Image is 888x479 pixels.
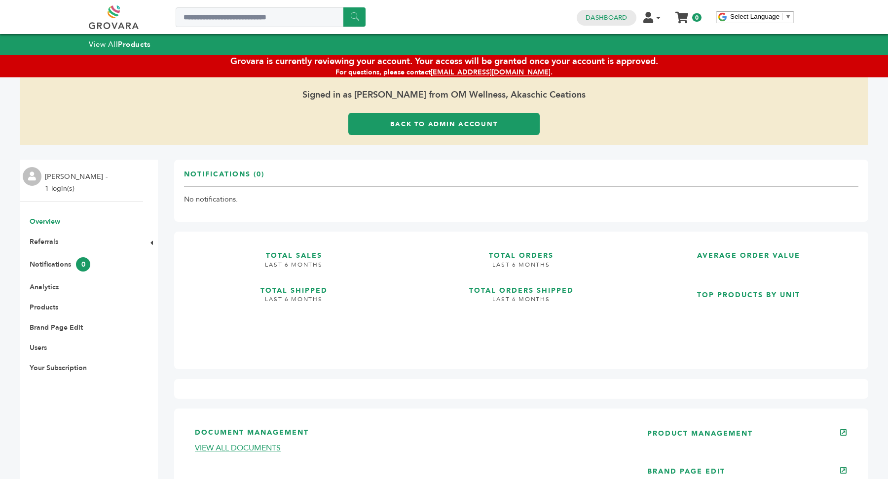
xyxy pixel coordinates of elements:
a: Back to Admin Account [348,113,540,135]
a: PRODUCT MANAGEMENT [647,429,753,438]
span: Signed in as [PERSON_NAME] from OM Wellness, Akaschic Ceations [20,77,868,113]
h4: LAST 6 MONTHS [184,261,404,276]
a: Select Language​ [730,13,791,20]
a: Brand Page Edit [30,323,83,332]
a: Dashboard [586,13,627,22]
h4: LAST 6 MONTHS [411,261,631,276]
a: Overview [30,217,60,226]
a: Referrals [30,237,58,246]
a: BRAND PAGE EDIT [647,467,725,476]
span: 0 [76,257,90,272]
h4: LAST 6 MONTHS [184,295,404,311]
li: [PERSON_NAME] - 1 login(s) [45,171,110,195]
a: [EMAIL_ADDRESS][DOMAIN_NAME] [431,68,551,77]
img: profile.png [23,167,41,186]
h3: Notifications (0) [184,170,264,187]
input: Search a product or brand... [176,7,366,27]
a: VIEW ALL DOCUMENTS [195,443,281,453]
h3: DOCUMENT MANAGEMENT [195,428,618,443]
h3: TOTAL ORDERS SHIPPED [411,276,631,296]
td: No notifications. [184,187,858,212]
h3: TOTAL SHIPPED [184,276,404,296]
a: View AllProducts [89,39,151,49]
h3: TOP PRODUCTS BY UNIT [639,281,858,300]
a: Users [30,343,47,352]
h3: AVERAGE ORDER VALUE [639,241,858,261]
strong: Products [118,39,150,49]
a: TOTAL SALES LAST 6 MONTHS TOTAL SHIPPED LAST 6 MONTHS [184,241,404,351]
a: TOP PRODUCTS BY UNIT [639,281,858,351]
a: Notifications0 [30,260,90,269]
h3: TOTAL SALES [184,241,404,261]
span: 0 [692,13,702,22]
a: Analytics [30,282,59,292]
a: TOTAL ORDERS LAST 6 MONTHS TOTAL ORDERS SHIPPED LAST 6 MONTHS [411,241,631,351]
a: AVERAGE ORDER VALUE [639,241,858,273]
a: Products [30,303,58,312]
a: Your Subscription [30,363,87,373]
h3: TOTAL ORDERS [411,241,631,261]
span: Select Language [730,13,779,20]
h4: LAST 6 MONTHS [411,295,631,311]
a: My Cart [676,9,688,19]
span: ▼ [785,13,791,20]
